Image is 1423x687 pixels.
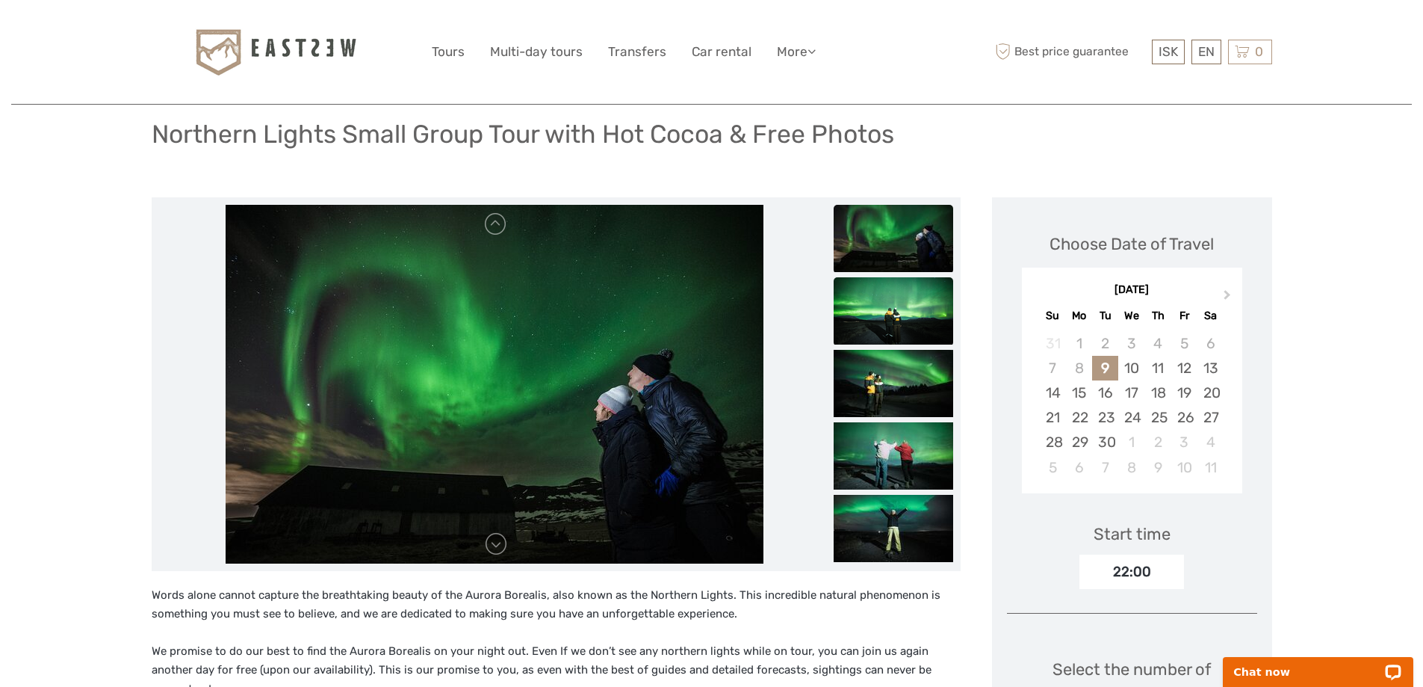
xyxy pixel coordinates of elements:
[1066,306,1092,326] div: Mo
[834,350,953,417] img: 086c1708e4614c6ab864fee645773794_slider_thumbnail.jpeg
[1066,331,1092,356] div: Not available Monday, September 1st, 2025
[1159,44,1178,59] span: ISK
[1040,405,1066,430] div: Choose Sunday, September 21st, 2025
[1092,381,1118,405] div: Choose Tuesday, September 16th, 2025
[1092,331,1118,356] div: Not available Tuesday, September 2nd, 2025
[692,41,751,63] a: Car rental
[834,495,953,562] img: 02d27403baa34bd09e8e5d055bdf08e4_slider_thumbnail.jpeg
[1022,283,1242,298] div: [DATE]
[1253,44,1265,59] span: 0
[1171,331,1197,356] div: Not available Friday, September 5th, 2025
[834,422,953,490] img: a09b1f567edb46e68acc28e37cefcb4d_slider_thumbnail.jpeg
[152,586,961,624] p: Words alone cannot capture the breathtaking beauty of the Aurora Borealis, also known as the Nort...
[1118,356,1144,381] div: Choose Wednesday, September 10th, 2025
[777,41,816,63] a: More
[1197,405,1224,430] div: Choose Saturday, September 27th, 2025
[1040,381,1066,405] div: Choose Sunday, September 14th, 2025
[1171,306,1197,326] div: Fr
[992,40,1148,64] span: Best price guarantee
[1118,430,1144,455] div: Choose Wednesday, October 1st, 2025
[1197,455,1224,480] div: Choose Saturday, October 11th, 2025
[1171,405,1197,430] div: Choose Friday, September 26th, 2025
[1066,405,1092,430] div: Choose Monday, September 22nd, 2025
[1066,455,1092,480] div: Choose Monday, October 6th, 2025
[1094,523,1171,546] div: Start time
[1145,430,1171,455] div: Choose Thursday, October 2nd, 2025
[1171,430,1197,455] div: Choose Friday, October 3rd, 2025
[608,41,666,63] a: Transfers
[1092,430,1118,455] div: Choose Tuesday, September 30th, 2025
[1040,306,1066,326] div: Su
[1197,331,1224,356] div: Not available Saturday, September 6th, 2025
[1040,356,1066,381] div: Not available Sunday, September 7th, 2025
[1118,331,1144,356] div: Not available Wednesday, September 3rd, 2025
[1092,405,1118,430] div: Choose Tuesday, September 23rd, 2025
[834,277,953,345] img: 90fe71c33a0e4898adea39a9e02b5873_slider_thumbnail.png
[432,41,465,63] a: Tours
[226,205,763,564] img: af83fa3f23d543e69e18620d66ccb65d_main_slider.jpg
[1040,455,1066,480] div: Choose Sunday, October 5th, 2025
[834,205,953,272] img: af83fa3f23d543e69e18620d66ccb65d_slider_thumbnail.jpg
[1079,555,1184,589] div: 22:00
[1040,331,1066,356] div: Not available Sunday, August 31st, 2025
[1145,306,1171,326] div: Th
[1092,455,1118,480] div: Choose Tuesday, October 7th, 2025
[1066,381,1092,405] div: Choose Monday, September 15th, 2025
[1145,405,1171,430] div: Choose Thursday, September 25th, 2025
[1197,430,1224,455] div: Choose Saturday, October 4th, 2025
[1145,356,1171,381] div: Choose Thursday, September 11th, 2025
[1197,356,1224,381] div: Choose Saturday, September 13th, 2025
[1191,40,1221,64] div: EN
[1066,430,1092,455] div: Choose Monday, September 29th, 2025
[1050,232,1214,256] div: Choose Date of Travel
[1213,640,1423,687] iframe: LiveChat chat widget
[152,119,894,150] h1: Northern Lights Small Group Tour with Hot Cocoa & Free Photos
[1118,455,1144,480] div: Choose Wednesday, October 8th, 2025
[1171,356,1197,381] div: Choose Friday, September 12th, 2025
[193,25,358,78] img: 268-16227d50-61df-4118-8654-97e79433c6aa_logo_big.jpg
[490,41,583,63] a: Multi-day tours
[1118,405,1144,430] div: Choose Wednesday, September 24th, 2025
[1145,381,1171,405] div: Choose Thursday, September 18th, 2025
[1026,331,1237,480] div: month 2025-09
[1145,455,1171,480] div: Choose Thursday, October 9th, 2025
[1118,306,1144,326] div: We
[1171,455,1197,480] div: Choose Friday, October 10th, 2025
[1171,381,1197,405] div: Choose Friday, September 19th, 2025
[1066,356,1092,381] div: Not available Monday, September 8th, 2025
[1040,430,1066,455] div: Choose Sunday, September 28th, 2025
[1118,381,1144,405] div: Choose Wednesday, September 17th, 2025
[1197,306,1224,326] div: Sa
[1145,331,1171,356] div: Not available Thursday, September 4th, 2025
[1092,306,1118,326] div: Tu
[1197,381,1224,405] div: Choose Saturday, September 20th, 2025
[1217,286,1241,310] button: Next Month
[1092,356,1118,381] div: Choose Tuesday, September 9th, 2025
